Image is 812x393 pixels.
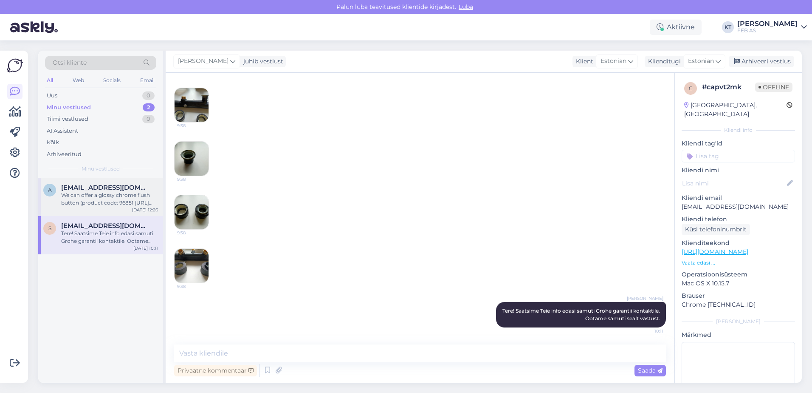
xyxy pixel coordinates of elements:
[688,57,714,66] span: Estonian
[682,126,795,134] div: Kliendi info
[47,103,91,112] div: Minu vestlused
[682,139,795,148] p: Kliendi tag'id
[47,138,59,147] div: Kõik
[48,187,52,193] span: a
[61,222,149,230] span: siljalaht@gmail.com
[61,184,149,191] span: aliaksei.alsheuski@gmail.com
[702,82,755,92] div: # capvt2mk
[682,279,795,288] p: Mac OS X 10.15.7
[737,20,798,27] div: [PERSON_NAME]
[138,75,156,86] div: Email
[502,308,661,322] span: Tere! Saatsime Teie info edasi samuti Grohe garantii kontaktile. Ootame samuti sealt vastust.
[684,101,787,119] div: [GEOGRAPHIC_DATA], [GEOGRAPHIC_DATA]
[175,88,209,122] img: Attachment
[729,56,794,67] div: Arhiveeri vestlus
[175,195,209,229] img: Attachment
[142,91,155,100] div: 0
[47,127,78,135] div: AI Assistent
[61,191,158,207] div: We can offer a glossy chrome flush button (product code: 96851 [URL][DOMAIN_NAME]). Delivery time...
[689,85,693,91] span: c
[722,21,734,33] div: KT
[174,365,257,376] div: Privaatne kommentaar
[7,57,23,74] img: Askly Logo
[638,367,663,374] span: Saada
[737,20,807,34] a: [PERSON_NAME]FEB AS
[682,179,785,188] input: Lisa nimi
[61,230,158,245] div: Tere! Saatsime Teie info edasi samuti Grohe garantii kontaktile. Ootame samuti sealt vastust.
[45,75,55,86] div: All
[53,58,87,67] span: Otsi kliente
[601,57,626,66] span: Estonian
[47,115,88,123] div: Tiimi vestlused
[175,249,209,283] img: Attachment
[650,20,702,35] div: Aktiivne
[682,259,795,267] p: Vaata edasi ...
[682,291,795,300] p: Brauser
[755,83,792,92] span: Offline
[71,75,86,86] div: Web
[682,150,795,162] input: Lisa tag
[240,57,283,66] div: juhib vestlust
[456,3,476,11] span: Luba
[175,142,209,176] img: Attachment
[82,165,120,173] span: Minu vestlused
[682,318,795,325] div: [PERSON_NAME]
[177,283,209,290] span: 9:38
[142,115,155,123] div: 0
[682,215,795,224] p: Kliendi telefon
[177,176,209,182] span: 9:38
[682,202,795,211] p: [EMAIL_ADDRESS][DOMAIN_NAME]
[627,295,663,302] span: [PERSON_NAME]
[632,328,663,334] span: 10:11
[682,239,795,248] p: Klienditeekond
[47,150,82,159] div: Arhiveeritud
[101,75,122,86] div: Socials
[143,103,155,112] div: 2
[682,194,795,202] p: Kliendi email
[47,91,57,100] div: Uus
[132,207,158,213] div: [DATE] 12:26
[645,57,681,66] div: Klienditugi
[48,225,51,231] span: s
[133,245,158,251] div: [DATE] 10:11
[737,27,798,34] div: FEB AS
[682,224,750,235] div: Küsi telefoninumbrit
[178,57,228,66] span: [PERSON_NAME]
[682,300,795,309] p: Chrome [TECHNICAL_ID]
[177,230,209,236] span: 9:38
[572,57,593,66] div: Klient
[682,270,795,279] p: Operatsioonisüsteem
[682,166,795,175] p: Kliendi nimi
[682,330,795,339] p: Märkmed
[177,122,209,129] span: 9:38
[682,248,748,256] a: [URL][DOMAIN_NAME]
